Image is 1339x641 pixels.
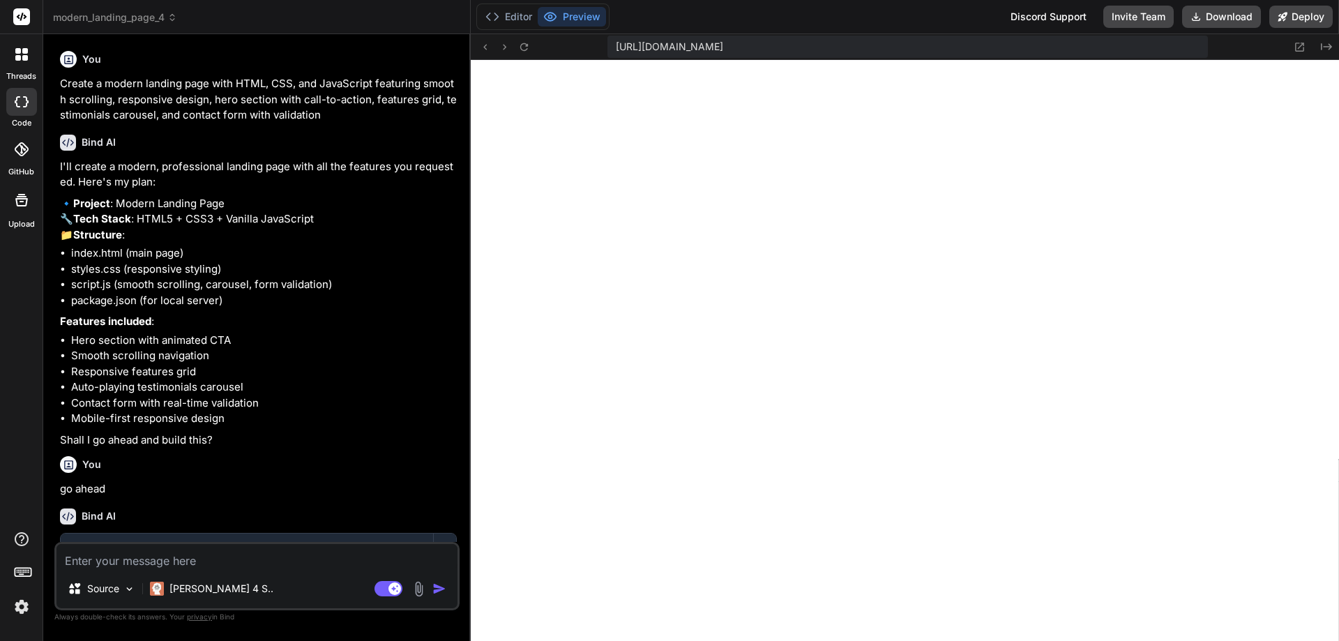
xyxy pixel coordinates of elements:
[82,458,101,472] h6: You
[60,314,457,330] p: :
[471,60,1339,641] iframe: Preview
[61,534,433,580] button: Modern Landing PageClick to open Workbench
[71,395,457,412] li: Contact form with real-time validation
[73,228,122,241] strong: Structure
[8,218,35,230] label: Upload
[53,10,177,24] span: modern_landing_page_4
[150,582,164,596] img: Claude 4 Sonnet
[187,612,212,621] span: privacy
[480,7,538,27] button: Editor
[71,277,457,293] li: script.js (smooth scrolling, carousel, form validation)
[1002,6,1095,28] div: Discord Support
[169,582,273,596] p: [PERSON_NAME] 4 S..
[10,595,33,619] img: settings
[60,159,457,190] p: I'll create a modern, professional landing page with all the features you requested. Here's my plan:
[538,7,606,27] button: Preview
[8,166,34,178] label: GitHub
[1269,6,1333,28] button: Deploy
[73,197,110,210] strong: Project
[411,581,427,597] img: attachment
[71,364,457,380] li: Responsive features grid
[54,610,460,624] p: Always double-check its answers. Your in Bind
[1182,6,1261,28] button: Download
[71,262,457,278] li: styles.css (responsive styling)
[71,333,457,349] li: Hero section with animated CTA
[71,348,457,364] li: Smooth scrolling navigation
[60,315,151,328] strong: Features included
[71,379,457,395] li: Auto-playing testimonials carousel
[60,76,457,123] p: Create a modern landing page with HTML, CSS, and JavaScript featuring smooth scrolling, responsiv...
[1103,6,1174,28] button: Invite Team
[60,196,457,243] p: 🔹 : Modern Landing Page 🔧 : HTML5 + CSS3 + Vanilla JavaScript 📁 :
[71,246,457,262] li: index.html (main page)
[82,52,101,66] h6: You
[71,293,457,309] li: package.json (for local server)
[12,117,31,129] label: code
[82,135,116,149] h6: Bind AI
[6,70,36,82] label: threads
[432,582,446,596] img: icon
[123,583,135,595] img: Pick Models
[71,411,457,427] li: Mobile-first responsive design
[82,509,116,523] h6: Bind AI
[616,40,723,54] span: [URL][DOMAIN_NAME]
[60,481,457,497] p: go ahead
[73,212,131,225] strong: Tech Stack
[60,432,457,448] p: Shall I go ahead and build this?
[87,582,119,596] p: Source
